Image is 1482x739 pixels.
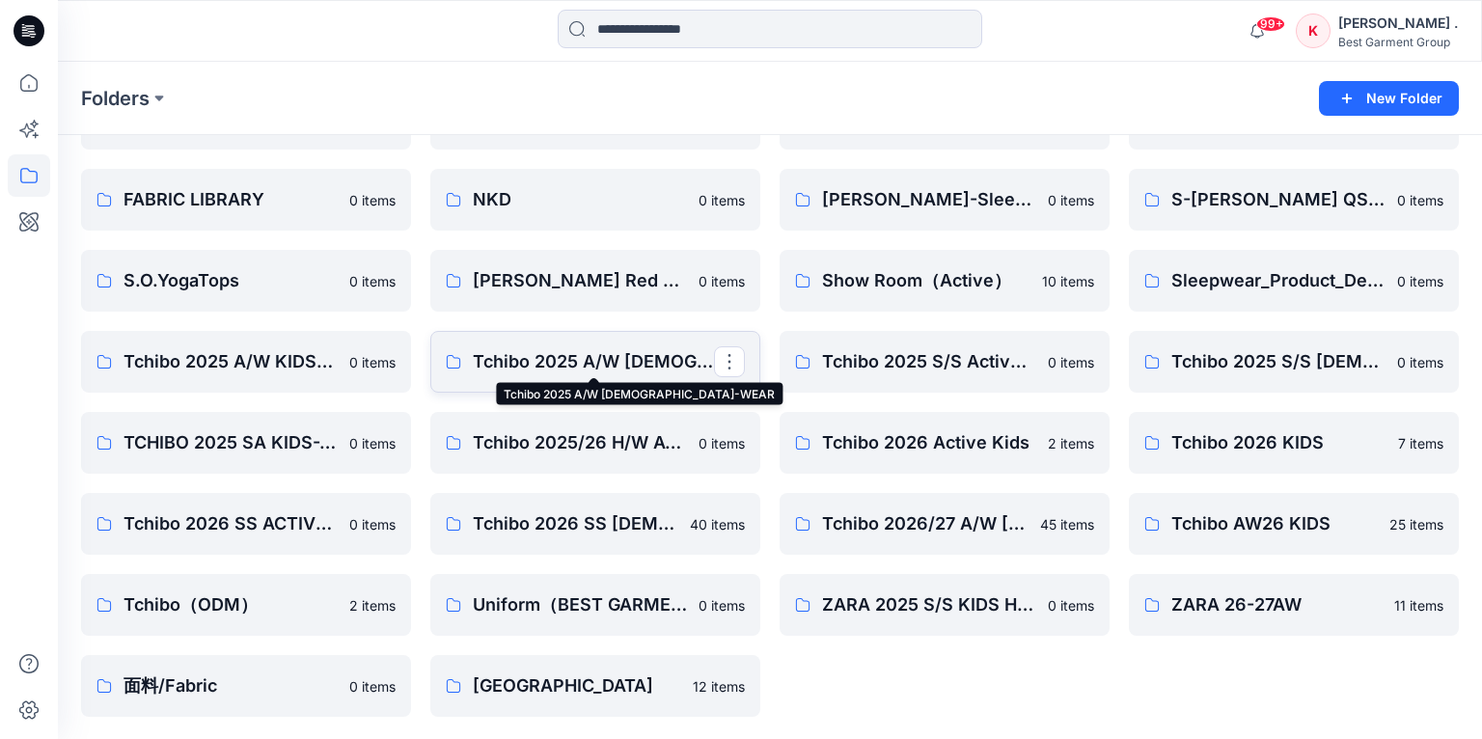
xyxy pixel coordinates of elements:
a: Tchibo 2026 Active Kids2 items [780,412,1110,474]
div: [PERSON_NAME] . [1338,12,1458,35]
p: Show Room（Active） [822,267,1030,294]
a: Tchibo 2026 SS ACTIVE-WEAR0 items [81,493,411,555]
p: 12 items [693,676,745,697]
p: Tchibo AW26 KIDS [1171,510,1378,537]
p: S-[PERSON_NAME] QS fahion [1171,186,1386,213]
p: 面料/Fabric [123,672,338,699]
a: Tchibo 2025 A/W KIDS-WEAR0 items [81,331,411,393]
a: Tchibo（ODM）2 items [81,574,411,636]
p: 11 items [1394,595,1443,616]
a: Sleepwear_Product_Development0 items [1129,250,1459,312]
p: 0 items [349,514,396,534]
p: 0 items [699,190,745,210]
p: 0 items [1397,352,1443,372]
a: Folders [81,85,150,112]
p: [GEOGRAPHIC_DATA] [473,672,681,699]
a: [PERSON_NAME]-Sleepwear_SS250 items [780,169,1110,231]
p: 0 items [1048,352,1094,372]
p: Tchibo 2026 SS ACTIVE-WEAR [123,510,338,537]
p: ZARA 26-27AW [1171,591,1383,618]
p: TCHIBO 2025 SA KIDS-WEAR [123,429,338,456]
p: 0 items [699,595,745,616]
a: NKD0 items [430,169,760,231]
a: Tchibo 2025/26 H/W ACTIVE0 items [430,412,760,474]
a: Tchibo 2026 KIDS7 items [1129,412,1459,474]
a: ZARA 26-27AW11 items [1129,574,1459,636]
p: 2 items [349,595,396,616]
a: Tchibo 2026/27 A/W [DEMOGRAPHIC_DATA]-WEAR45 items [780,493,1110,555]
a: TCHIBO 2025 SA KIDS-WEAR0 items [81,412,411,474]
p: Tchibo 2025 S/S [DEMOGRAPHIC_DATA]-Wear [1171,348,1386,375]
p: 7 items [1398,433,1443,453]
p: Tchibo 2025/26 H/W ACTIVE [473,429,687,456]
p: Tchibo 2026/27 A/W [DEMOGRAPHIC_DATA]-WEAR [822,510,1029,537]
a: ZARA 2025 S/S KIDS HOME0 items [780,574,1110,636]
p: Tchibo 2026 SS [DEMOGRAPHIC_DATA]-WEAR [473,510,678,537]
a: S.O.YogaTops0 items [81,250,411,312]
p: S.O.YogaTops [123,267,338,294]
p: 0 items [349,190,396,210]
a: FABRIC LIBRARY0 items [81,169,411,231]
p: 0 items [1397,190,1443,210]
p: 0 items [1048,190,1094,210]
p: Tchibo 2026 KIDS [1171,429,1386,456]
a: Tchibo 2025 A/W [DEMOGRAPHIC_DATA]-WEAR [430,331,760,393]
p: 0 items [699,433,745,453]
p: Uniform（BEST GARMENT GROUP） [473,591,687,618]
p: NKD [473,186,687,213]
a: [PERSON_NAME] Red men0 items [430,250,760,312]
a: S-[PERSON_NAME] QS fahion0 items [1129,169,1459,231]
p: 0 items [1048,595,1094,616]
a: Uniform（BEST GARMENT GROUP）0 items [430,574,760,636]
p: Tchibo 2025 S/S Active-Wear [822,348,1036,375]
a: [GEOGRAPHIC_DATA]12 items [430,655,760,717]
a: Tchibo 2025 S/S [DEMOGRAPHIC_DATA]-Wear0 items [1129,331,1459,393]
p: Tchibo 2025 A/W [DEMOGRAPHIC_DATA]-WEAR [473,348,714,375]
p: [PERSON_NAME]-Sleepwear_SS25 [822,186,1036,213]
p: Tchibo 2025 A/W KIDS-WEAR [123,348,338,375]
p: 0 items [349,352,396,372]
div: Best Garment Group [1338,35,1458,49]
p: [PERSON_NAME] Red men [473,267,687,294]
span: 99+ [1256,16,1285,32]
p: 0 items [699,271,745,291]
p: 0 items [349,271,396,291]
p: 0 items [349,676,396,697]
a: Show Room（Active）10 items [780,250,1110,312]
p: Tchibo（ODM） [123,591,338,618]
p: 0 items [1397,271,1443,291]
a: Tchibo 2025 S/S Active-Wear0 items [780,331,1110,393]
p: Tchibo 2026 Active Kids [822,429,1036,456]
p: Sleepwear_Product_Development [1171,267,1386,294]
p: 0 items [349,433,396,453]
a: Tchibo 2026 SS [DEMOGRAPHIC_DATA]-WEAR40 items [430,493,760,555]
p: 40 items [690,514,745,534]
a: Tchibo AW26 KIDS25 items [1129,493,1459,555]
p: 25 items [1389,514,1443,534]
div: K [1296,14,1331,48]
p: 10 items [1042,271,1094,291]
p: FABRIC LIBRARY [123,186,338,213]
a: 面料/Fabric0 items [81,655,411,717]
p: 2 items [1048,433,1094,453]
p: 45 items [1040,514,1094,534]
p: ZARA 2025 S/S KIDS HOME [822,591,1036,618]
button: New Folder [1319,81,1459,116]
